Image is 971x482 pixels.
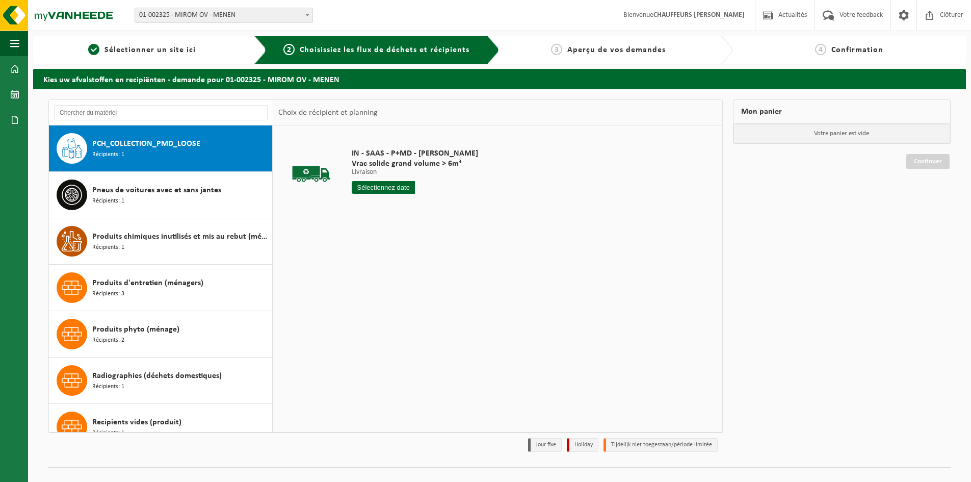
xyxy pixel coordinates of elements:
span: 01-002325 - MIROM OV - MENEN [135,8,312,22]
span: 01-002325 - MIROM OV - MENEN [135,8,313,23]
span: Récipients: 2 [92,336,124,345]
span: Récipients: 1 [92,382,124,392]
button: Produits phyto (ménage) Récipients: 2 [49,311,273,358]
button: Produits d'entretien (ménagers) Récipients: 3 [49,265,273,311]
span: PCH_COLLECTION_PMD_LOOSE [92,138,200,150]
a: 1Sélectionner un site ici [38,44,246,56]
strong: CHAUFFEURS [PERSON_NAME] [653,11,745,19]
p: Livraison [352,169,478,176]
span: Récipients: 1 [92,196,124,206]
span: Recipients vides (produit) [92,416,181,428]
input: Sélectionnez date [352,181,415,194]
li: Holiday [567,438,598,452]
p: Votre panier est vide [733,124,951,143]
li: Tijdelijk niet toegestaan/période limitée [603,438,718,452]
span: 3 [551,44,562,55]
span: Pneus de voitures avec et sans jantes [92,184,221,196]
span: Confirmation [831,46,883,54]
span: 2 [283,44,295,55]
span: IN - SAAS - P+MD - [PERSON_NAME] [352,148,478,159]
span: Récipients: 1 [92,243,124,252]
li: Jour fixe [528,438,562,452]
span: Radiographies (déchets domestiques) [92,370,222,382]
span: 1 [88,44,99,55]
button: Recipients vides (produit) Récipients: 1 [49,404,273,450]
button: Produits chimiques inutilisés et mis au rebut (ménages) Récipients: 1 [49,218,273,265]
span: Vrac solide grand volume > 6m³ [352,159,478,169]
span: Récipients: 1 [92,150,124,160]
button: Radiographies (déchets domestiques) Récipients: 1 [49,358,273,404]
span: 4 [815,44,826,55]
span: Aperçu de vos demandes [567,46,666,54]
h2: Kies uw afvalstoffen en recipiënten - demande pour 01-002325 - MIROM OV - MENEN [33,69,966,89]
button: Pneus de voitures avec et sans jantes Récipients: 1 [49,172,273,218]
span: Produits d'entretien (ménagers) [92,277,203,289]
span: Produits chimiques inutilisés et mis au rebut (ménages) [92,231,270,243]
div: Mon panier [733,99,951,124]
span: Choisissiez les flux de déchets et récipients [300,46,469,54]
span: Récipients: 1 [92,428,124,438]
input: Chercher du matériel [54,105,268,120]
a: Continuer [906,154,950,169]
div: Choix de récipient et planning [273,100,383,125]
button: PCH_COLLECTION_PMD_LOOSE Récipients: 1 [49,125,273,172]
span: Produits phyto (ménage) [92,323,179,336]
span: Sélectionner un site ici [104,46,196,54]
span: Récipients: 3 [92,289,124,299]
